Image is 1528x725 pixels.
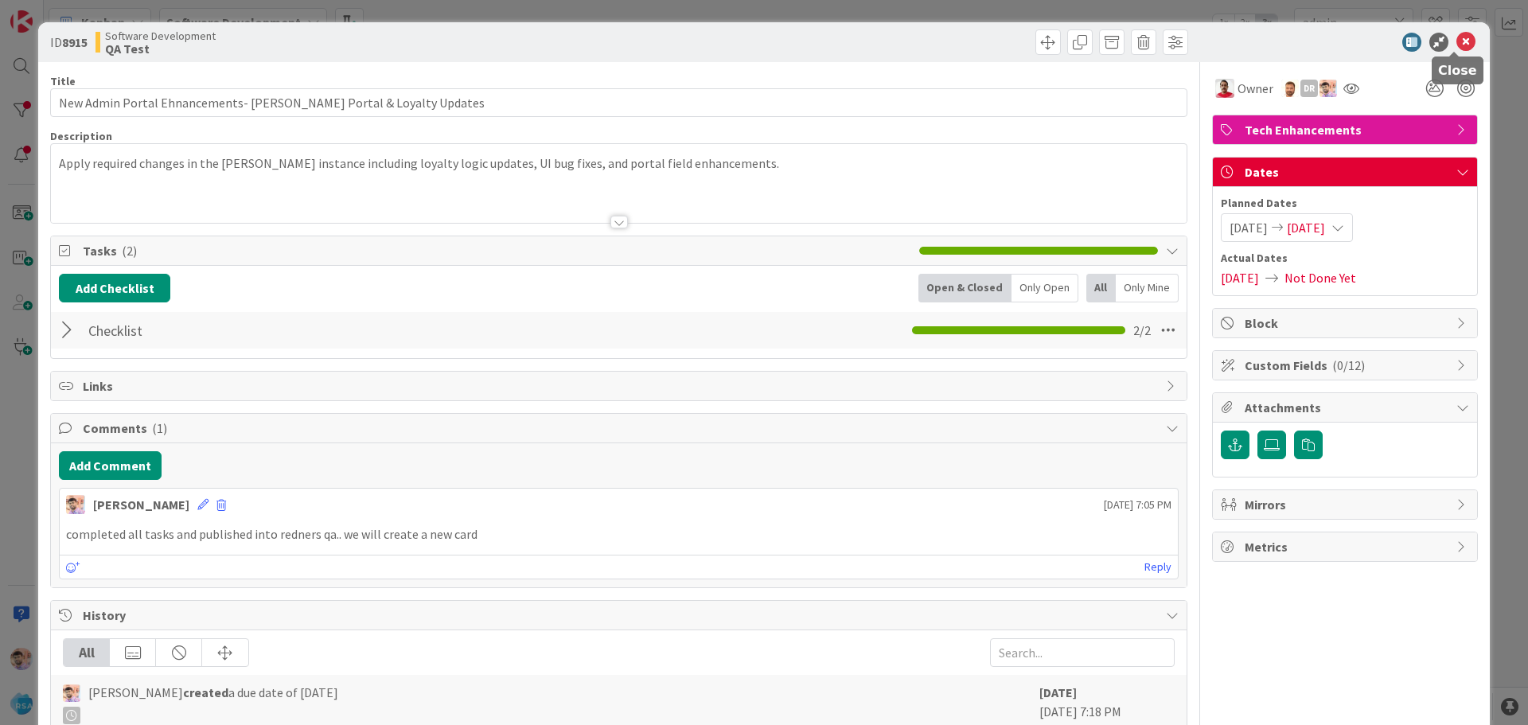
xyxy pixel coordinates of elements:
div: Only Mine [1116,274,1179,302]
img: RS [66,495,85,514]
span: ID [50,33,88,52]
b: created [183,684,228,700]
span: [DATE] [1230,218,1268,237]
div: [PERSON_NAME] [93,495,189,514]
span: ( 0/12 ) [1332,357,1365,373]
input: Add Checklist... [83,316,441,345]
span: Metrics [1245,537,1448,556]
input: type card name here... [50,88,1187,117]
span: Tech Enhancements [1245,120,1448,139]
span: Actual Dates [1221,250,1469,267]
b: [DATE] [1039,684,1077,700]
div: All [64,639,110,666]
img: RS [63,684,80,702]
p: completed all tasks and published into redners qa.. we will create a new card [66,525,1171,544]
span: [DATE] [1287,218,1325,237]
input: Search... [990,638,1175,667]
button: Add Checklist [59,274,170,302]
h5: Close [1438,63,1477,78]
span: Description [50,129,112,143]
span: Not Done Yet [1284,268,1356,287]
span: ( 1 ) [152,420,167,436]
span: Dates [1245,162,1448,181]
span: Mirrors [1245,495,1448,514]
span: [PERSON_NAME] a due date of [DATE] [88,683,338,724]
span: Comments [83,419,1158,438]
span: History [83,606,1158,625]
label: Title [50,74,76,88]
b: QA Test [105,42,216,55]
img: RS [1319,80,1337,97]
div: All [1086,274,1116,302]
span: ( 2 ) [122,243,137,259]
img: RM [1215,79,1234,98]
button: Add Comment [59,451,162,480]
span: 2 / 2 [1133,321,1151,340]
b: 8915 [62,34,88,50]
span: [DATE] 7:05 PM [1104,497,1171,513]
div: Only Open [1012,274,1078,302]
div: DR [1300,80,1318,97]
div: Open & Closed [918,274,1012,302]
span: Software Development [105,29,216,42]
span: Tasks [83,241,911,260]
img: AS [1281,80,1299,97]
p: Apply required changes in the [PERSON_NAME] instance including loyalty logic updates, UI bug fixe... [59,154,1179,173]
span: Custom Fields [1245,356,1448,375]
a: Reply [1144,557,1171,577]
span: [DATE] [1221,268,1259,287]
span: Links [83,376,1158,396]
span: Planned Dates [1221,195,1469,212]
span: Attachments [1245,398,1448,417]
span: Owner [1238,79,1273,98]
span: Block [1245,314,1448,333]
